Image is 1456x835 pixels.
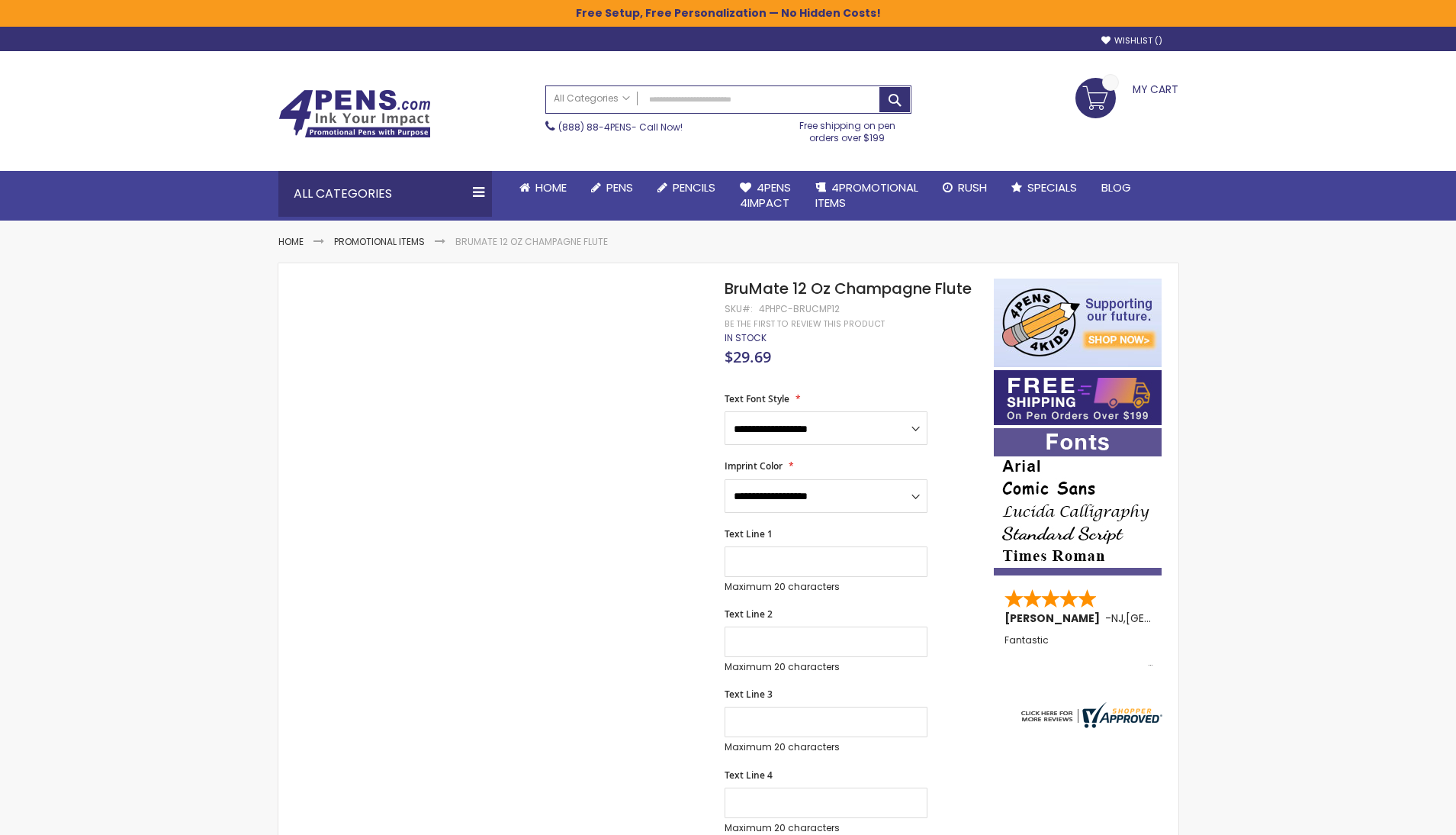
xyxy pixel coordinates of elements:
[1017,702,1162,728] img: 4pens.com widget logo
[783,114,911,144] div: Free shipping on pen orders over $199
[725,527,773,540] span: Text Line 1
[725,741,927,753] p: Maximum 20 characters
[725,347,771,367] span: $29.69
[558,121,683,134] span: - Call Now!
[579,171,645,205] a: Pens
[725,318,885,330] a: Be the first to review this product
[725,392,789,405] span: Text Font Style
[1111,611,1123,626] span: NJ
[815,179,918,211] span: 4PROMOTIONAL ITEMS
[740,179,791,211] span: 4Pens 4impact
[1027,179,1077,195] span: Specials
[999,171,1089,205] a: Specials
[994,428,1162,575] img: font-personalization-examples
[1004,635,1152,668] div: Fantastic
[1089,171,1143,205] a: Blog
[728,171,803,221] a: 4Pens4impact
[725,332,767,344] div: Availability
[535,179,567,195] span: Home
[554,92,630,105] span: All Categories
[725,302,753,315] strong: SKU
[558,121,632,134] a: (888) 88-4PENS
[673,179,715,195] span: Pencils
[759,303,840,315] div: 4PHPC-BRUCMP12
[725,608,773,621] span: Text Line 2
[278,89,431,138] img: 4Pens Custom Pens and Promotional Products
[606,179,633,195] span: Pens
[725,661,927,673] p: Maximum 20 characters
[725,459,783,472] span: Imprint Color
[455,236,608,248] li: BruMate 12 Oz Champagne Flute
[1126,611,1238,626] span: [GEOGRAPHIC_DATA]
[546,86,638,111] a: All Categories
[334,235,425,248] a: Promotional Items
[725,688,773,701] span: Text Line 3
[930,171,999,205] a: Rush
[1101,35,1162,47] a: Wishlist
[645,171,728,205] a: Pencils
[725,822,927,834] p: Maximum 20 characters
[725,278,972,299] span: BruMate 12 Oz Champagne Flute
[278,235,304,248] a: Home
[958,179,987,195] span: Rush
[994,370,1162,425] img: Free shipping on orders over $199
[1017,718,1162,731] a: 4pens.com certificate URL
[278,171,492,217] div: All Categories
[1004,611,1105,626] span: [PERSON_NAME]
[994,279,1162,367] img: 4pens 4 kids
[803,171,930,221] a: 4PROMOTIONALITEMS
[507,171,579,205] a: Home
[1105,611,1238,626] span: - ,
[1101,179,1131,195] span: Blog
[725,331,767,344] span: In stock
[725,769,773,782] span: Text Line 4
[725,581,927,593] p: Maximum 20 characters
